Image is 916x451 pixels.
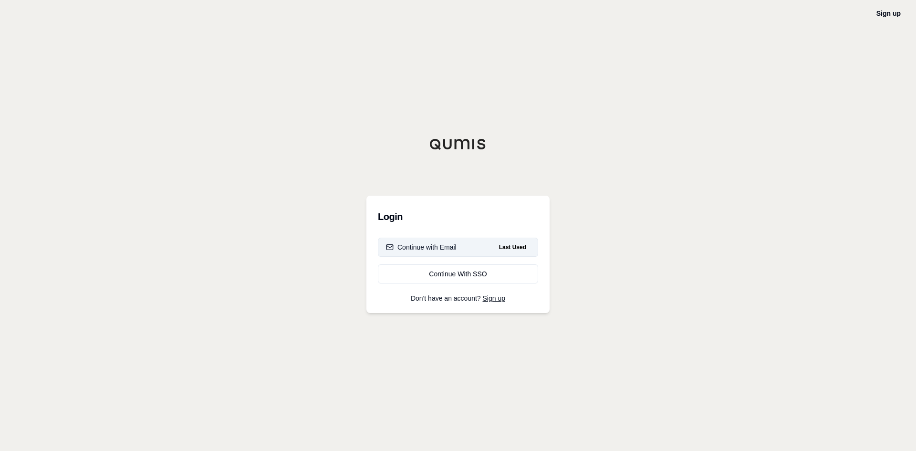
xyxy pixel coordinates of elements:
[378,207,538,226] h3: Login
[876,10,901,17] a: Sign up
[495,241,530,253] span: Last Used
[386,269,530,279] div: Continue With SSO
[378,238,538,257] button: Continue with EmailLast Used
[378,264,538,283] a: Continue With SSO
[483,294,505,302] a: Sign up
[429,138,487,150] img: Qumis
[386,242,457,252] div: Continue with Email
[378,295,538,302] p: Don't have an account?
